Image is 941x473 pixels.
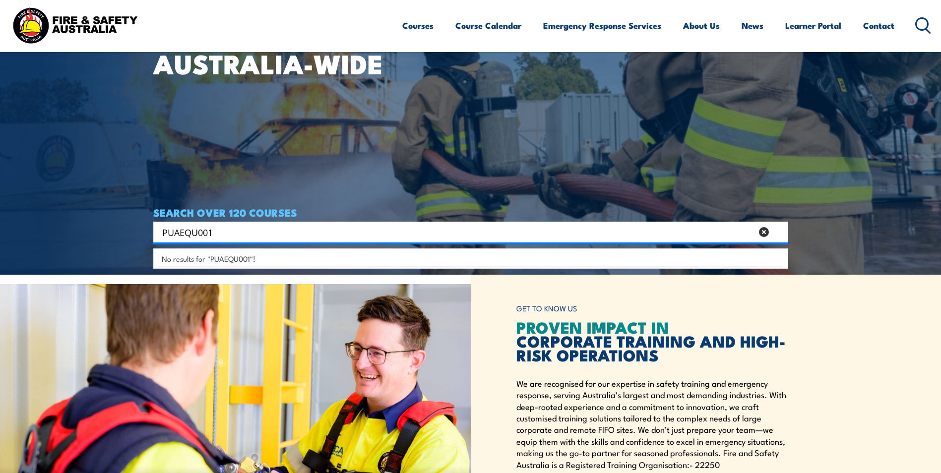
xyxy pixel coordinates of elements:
span: No results for "PUAEQU001"! [162,254,255,263]
a: Contact [863,12,894,39]
input: Search input [162,225,753,239]
a: Emergency Response Services [543,12,661,39]
a: Learner Portal [785,12,841,39]
h2: CORPORATE TRAINING AND HIGH-RISK OPERATIONS [516,320,788,361]
p: We are recognised for our expertise in safety training and emergency response, serving Australia’... [516,377,788,470]
h4: SEARCH OVER 120 COURSES [153,207,788,218]
a: About Us [683,12,720,39]
a: News [742,12,763,39]
h6: GET TO KNOW US [516,299,788,318]
span: PROVEN IMPACT IN [516,314,669,339]
a: Course Calendar [455,12,521,39]
form: Search form [164,225,754,239]
button: Search magnifier button [771,225,785,239]
a: Courses [402,12,434,39]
